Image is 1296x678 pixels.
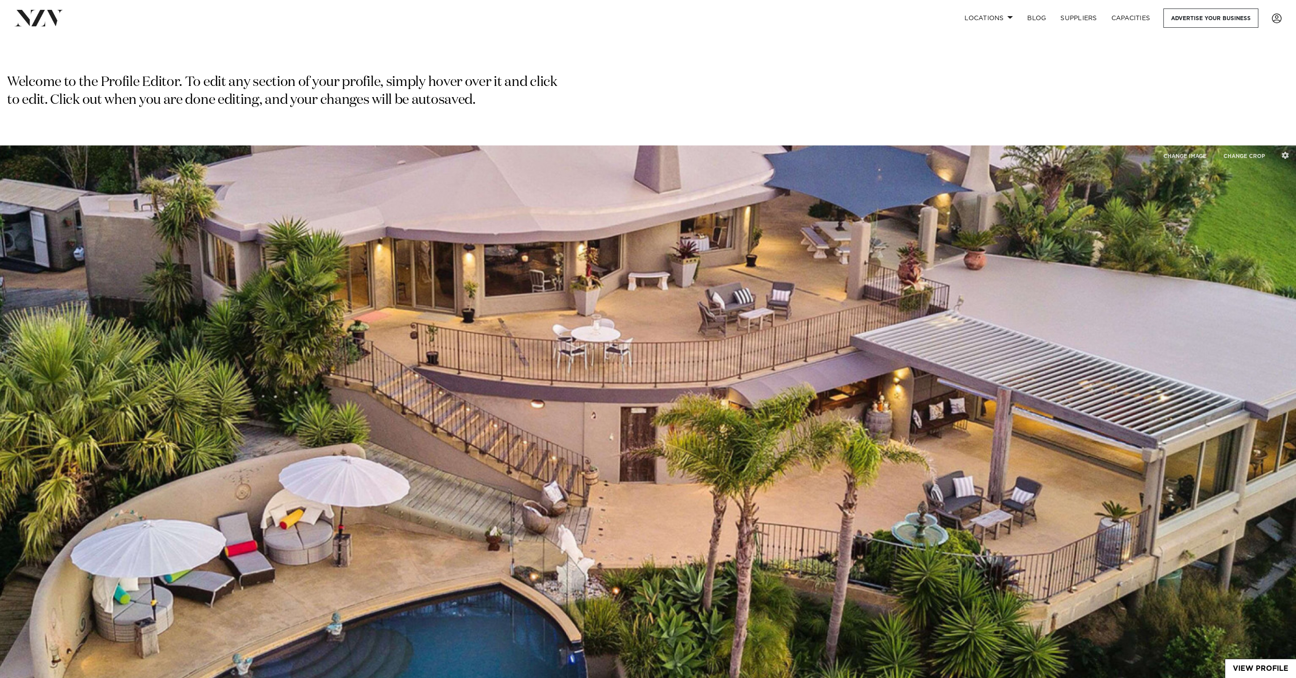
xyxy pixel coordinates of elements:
img: nzv-logo.png [14,10,63,26]
a: Locations [957,9,1020,28]
button: CHANGE CROP [1216,146,1273,166]
a: Capacities [1104,9,1158,28]
button: CHANGE IMAGE [1156,146,1214,166]
p: Welcome to the Profile Editor. To edit any section of your profile, simply hover over it and clic... [7,74,561,110]
a: View Profile [1225,659,1296,678]
a: BLOG [1020,9,1053,28]
a: SUPPLIERS [1053,9,1104,28]
a: Advertise your business [1163,9,1258,28]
